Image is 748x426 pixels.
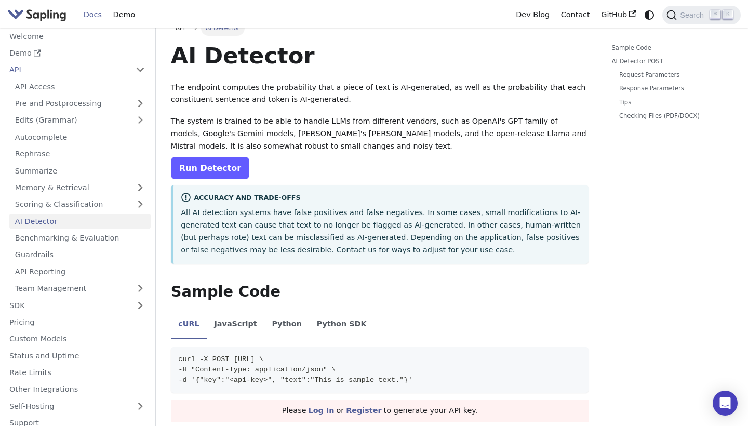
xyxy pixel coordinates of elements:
[4,331,151,347] a: Custom Models
[723,10,733,19] kbd: K
[510,7,555,23] a: Dev Blog
[662,6,740,24] button: Search (Command+K)
[176,24,185,32] span: API
[171,400,589,422] div: Please or to generate your API key.
[4,365,151,380] a: Rate Limits
[619,70,726,80] a: Request Parameters
[713,391,738,416] div: Open Intercom Messenger
[7,7,66,22] img: Sapling.ai
[9,214,151,229] a: AI Detector
[642,7,657,22] button: Switch between dark and light mode (currently system mode)
[181,192,581,205] div: Accuracy and Trade-offs
[4,315,151,330] a: Pricing
[9,197,151,212] a: Scoring & Classification
[130,62,151,77] button: Collapse sidebar category 'API'
[201,21,245,35] span: AI Detector
[178,366,336,374] span: -H "Content-Type: application/json" \
[9,231,151,246] a: Benchmarking & Evaluation
[619,111,726,121] a: Checking Files (PDF/DOCX)
[9,113,151,128] a: Edits (Grammar)
[9,247,151,262] a: Guardrails
[619,84,726,94] a: Response Parameters
[171,283,589,301] h2: Sample Code
[130,298,151,313] button: Expand sidebar category 'SDK'
[4,298,130,313] a: SDK
[710,10,720,19] kbd: ⌘
[612,43,729,53] a: Sample Code
[595,7,642,23] a: GitHub
[619,98,726,108] a: Tips
[171,42,589,70] h1: AI Detector
[677,11,710,19] span: Search
[171,82,589,106] p: The endpoint computes the probability that a piece of text is AI-generated, as well as the probab...
[9,79,151,94] a: API Access
[171,157,249,179] a: Run Detector
[9,180,151,195] a: Memory & Retrieval
[171,115,589,152] p: The system is trained to be able to handle LLMs from different vendors, such as OpenAI's GPT fami...
[171,311,207,340] li: cURL
[9,264,151,279] a: API Reporting
[309,311,374,340] li: Python SDK
[9,147,151,162] a: Rephrase
[4,398,151,414] a: Self-Hosting
[78,7,108,23] a: Docs
[4,29,151,44] a: Welcome
[178,376,412,384] span: -d '{"key":"<api-key>", "text":"This is sample text."}'
[108,7,141,23] a: Demo
[207,311,264,340] li: JavaScript
[4,46,151,61] a: Demo
[264,311,309,340] li: Python
[171,21,190,35] a: API
[612,57,729,66] a: AI Detector POST
[178,355,263,363] span: curl -X POST [URL] \
[9,281,151,296] a: Team Management
[9,96,151,111] a: Pre and Postprocessing
[346,406,381,415] a: Register
[4,62,130,77] a: API
[4,348,151,363] a: Status and Uptime
[309,406,335,415] a: Log In
[4,382,151,397] a: Other Integrations
[555,7,596,23] a: Contact
[9,129,151,144] a: Autocomplete
[171,21,589,35] nav: Breadcrumbs
[9,163,151,178] a: Summarize
[181,207,581,256] p: All AI detection systems have false positives and false negatives. In some cases, small modificat...
[7,7,70,22] a: Sapling.ai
